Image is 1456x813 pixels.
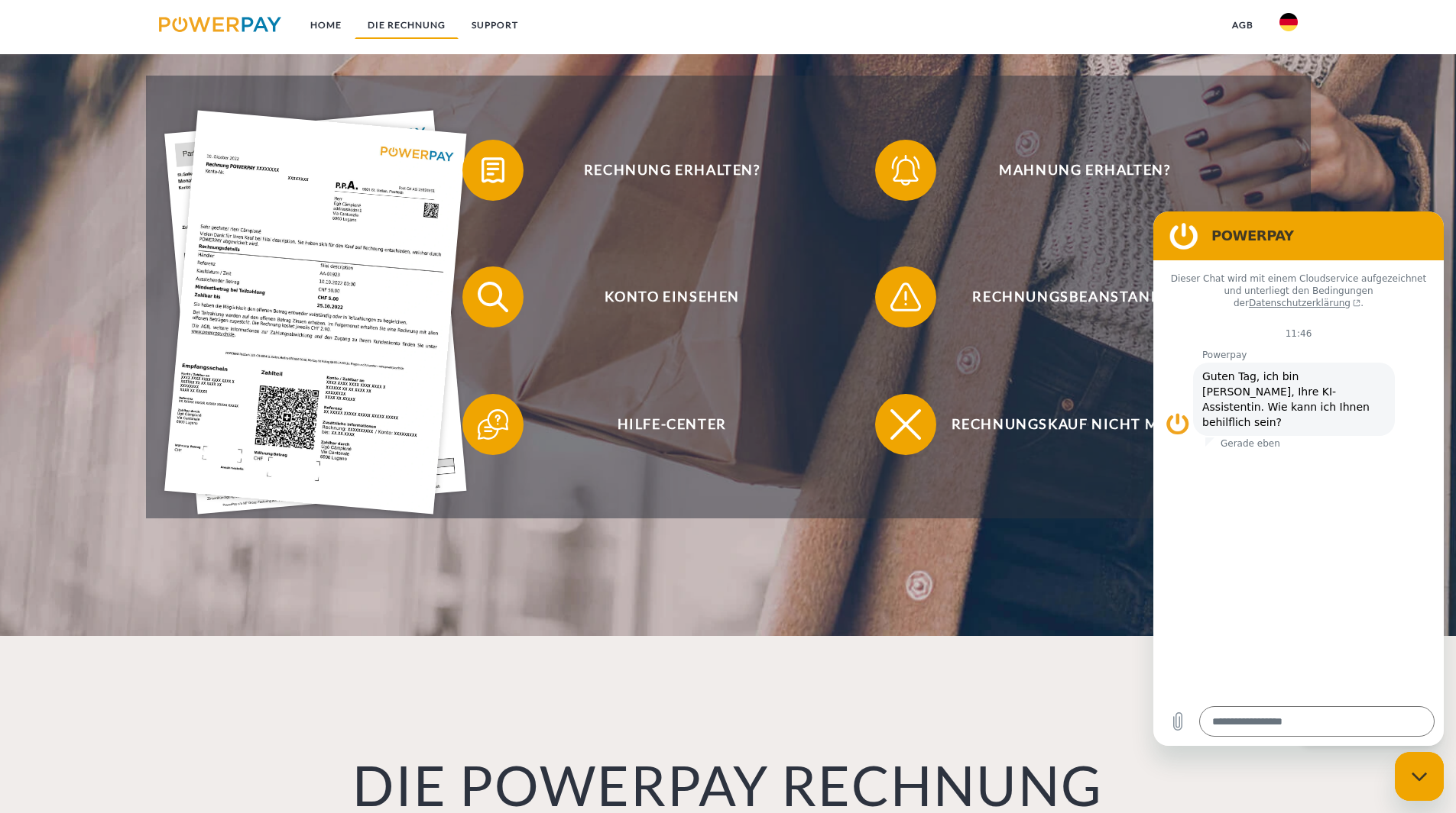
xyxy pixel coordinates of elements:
[355,11,459,39] a: DIE RECHNUNG
[1279,13,1298,31] img: de
[164,111,467,515] img: single_invoice_powerpay_de.jpg
[485,394,859,455] span: Hilfe-Center
[875,140,1273,201] button: Mahnung erhalten?
[459,11,531,39] a: SUPPORT
[159,17,282,32] img: logo-powerpay.svg
[1395,752,1444,801] iframe: Schaltfläche zum Öffnen des Messaging-Fensters; Konversation läuft
[485,266,859,327] span: Konto einsehen
[897,394,1272,455] span: Rechnungskauf nicht möglich
[875,394,1273,455] button: Rechnungskauf nicht möglich
[887,151,925,189] img: qb_bell.svg
[474,278,512,316] img: qb_search.svg
[474,405,512,444] img: qb_help.svg
[887,278,925,316] img: qb_warning.svg
[485,140,859,201] span: Rechnung erhalten?
[297,11,355,39] a: Home
[897,266,1272,327] span: Rechnungsbeanstandung
[462,266,860,327] button: Konto einsehen
[1219,11,1266,39] a: agb
[462,140,860,201] button: Rechnung erhalten?
[875,266,1273,327] button: Rechnungsbeanstandung
[897,140,1272,201] span: Mahnung erhalten?
[1153,211,1444,746] iframe: Messaging-Fenster
[887,405,925,444] img: qb_close.svg
[474,151,512,189] img: qb_bill.svg
[462,394,860,455] button: Hilfe-Center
